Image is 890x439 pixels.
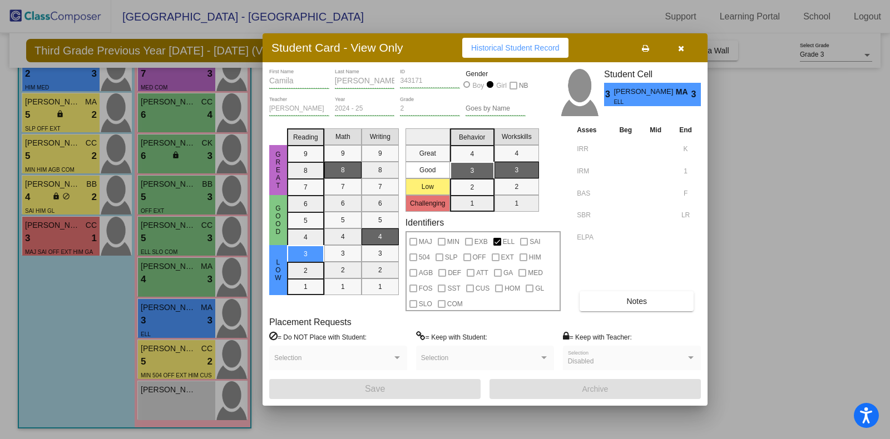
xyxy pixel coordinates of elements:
input: teacher [269,105,329,113]
span: DEF [448,266,461,280]
th: End [670,124,701,136]
span: AGB [419,266,433,280]
input: goes by name [466,105,526,113]
span: Notes [626,297,647,306]
span: SAI [530,235,540,248]
th: Asses [574,124,610,136]
span: CUS [476,282,489,295]
mat-label: Gender [466,69,526,79]
input: grade [400,105,460,113]
span: HIM [529,251,541,264]
span: SLP [445,251,458,264]
span: Save [365,384,385,393]
span: 3 [691,88,701,101]
span: SLO [419,297,432,311]
button: Historical Student Record [462,38,568,58]
span: MA [676,86,691,98]
span: GA [503,266,513,280]
span: EXT [501,251,514,264]
label: = Keep with Student: [416,331,487,342]
input: assessment [577,229,607,246]
label: Identifiers [406,217,444,228]
input: assessment [577,163,607,179]
input: year [335,105,395,113]
h3: Student Card - View Only [271,41,403,54]
label: = Do NOT Place with Student: [269,331,367,342]
label: Placement Requests [269,317,352,327]
span: ELL [614,98,667,106]
span: Low [273,258,283,282]
div: Boy [472,81,484,91]
span: COM [447,297,463,311]
label: = Keep with Teacher: [563,331,632,342]
span: SST [447,282,460,295]
span: Good [273,204,283,236]
span: Great [273,151,283,189]
span: 504 [419,251,430,264]
button: Notes [580,291,694,311]
span: MED [528,266,543,280]
span: MAJ [419,235,432,248]
input: assessment [577,141,607,157]
input: assessment [577,185,607,202]
div: Girl [496,81,507,91]
span: Archive [582,385,609,393]
span: EXB [474,235,488,248]
span: MIN [447,235,459,248]
span: Historical Student Record [471,43,560,52]
span: [PERSON_NAME] [614,86,675,98]
span: 3 [604,88,614,101]
span: Disabled [568,357,594,365]
span: NB [519,79,528,92]
span: FOS [419,282,433,295]
span: OFF [473,251,486,264]
input: Enter ID [400,77,460,85]
span: GL [535,282,544,295]
button: Save [269,379,481,399]
h3: Student Cell [604,69,701,79]
span: ELL [503,235,515,248]
input: assessment [577,207,607,223]
span: ATT [476,266,488,280]
th: Mid [641,124,670,136]
th: Beg [610,124,641,136]
button: Archive [489,379,701,399]
span: HOM [505,282,520,295]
